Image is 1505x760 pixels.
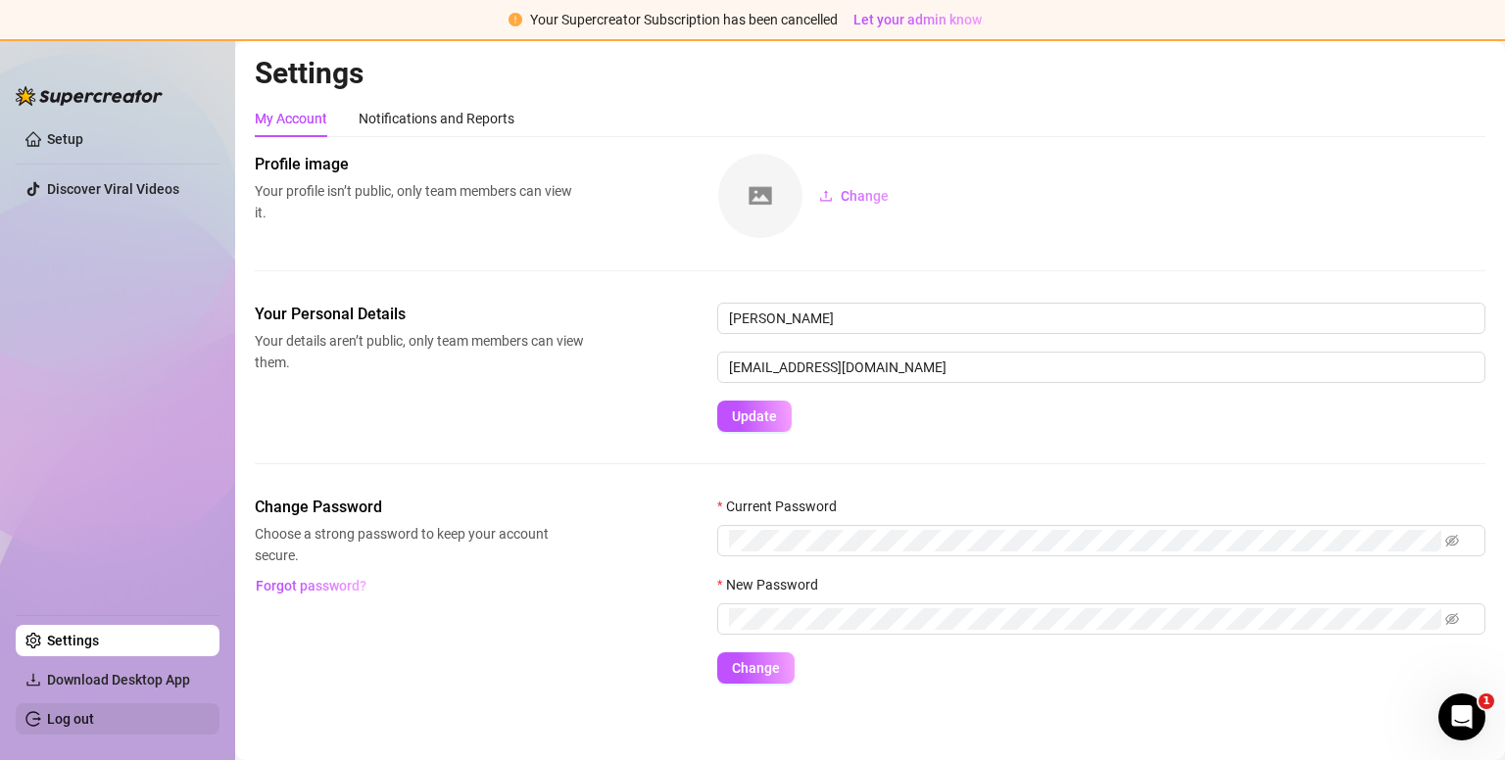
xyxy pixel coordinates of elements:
[717,652,795,684] button: Change
[732,408,777,424] span: Update
[718,154,802,238] img: square-placeholder.png
[255,180,584,223] span: Your profile isn’t public, only team members can view it.
[255,496,584,519] span: Change Password
[1438,693,1485,740] iframe: Intercom live chat
[16,86,163,106] img: logo-BBDzfeDw.svg
[47,672,190,688] span: Download Desktop App
[256,578,366,594] span: Forgot password?
[819,189,833,203] span: upload
[509,13,522,26] span: exclamation-circle
[717,574,831,595] label: New Password
[530,12,838,27] span: Your Supercreator Subscription has been cancelled
[255,55,1485,92] h2: Settings
[255,303,584,326] span: Your Personal Details
[846,8,990,31] button: Let your admin know
[717,352,1485,383] input: Enter new email
[853,12,982,27] span: Let your admin know
[717,401,792,432] button: Update
[47,131,83,147] a: Setup
[732,660,780,676] span: Change
[841,188,889,204] span: Change
[47,711,94,727] a: Log out
[25,672,41,688] span: download
[47,633,99,648] a: Settings
[47,181,179,197] a: Discover Viral Videos
[717,496,850,517] label: Current Password
[1445,612,1459,626] span: eye-invisible
[729,608,1441,630] input: New Password
[729,530,1441,551] input: Current Password
[717,303,1485,334] input: Enter name
[359,108,514,129] div: Notifications and Reports
[255,330,584,373] span: Your details aren’t public, only team members can view them.
[255,108,327,129] div: My Account
[255,523,584,566] span: Choose a strong password to keep your account secure.
[1445,534,1459,547] span: eye-invisible
[255,570,366,601] button: Forgot password?
[1479,693,1494,709] span: 1
[255,153,584,176] span: Profile image
[803,180,904,212] button: Change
